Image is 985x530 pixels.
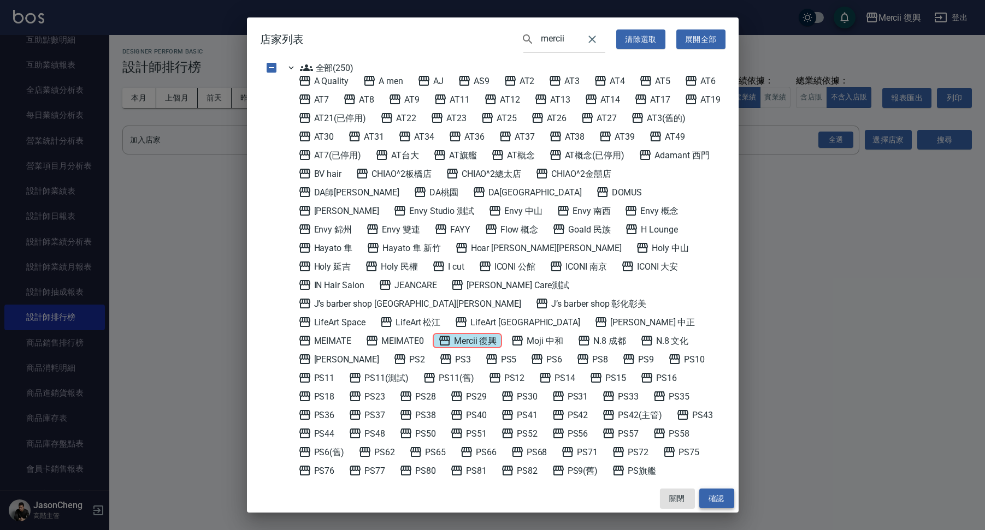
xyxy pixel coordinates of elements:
span: PS43 [676,408,713,421]
span: PS30 [501,390,538,403]
span: Envy 中山 [488,204,542,217]
span: PS37 [349,408,385,421]
span: PS33 [602,390,639,403]
span: PS41 [501,408,538,421]
span: PS57 [602,427,639,440]
span: PS11 [298,371,335,384]
span: JEANCARE [379,278,437,291]
button: 展開全部 [676,29,726,50]
span: [PERSON_NAME] Care測試 [451,278,569,291]
span: PS3 [439,353,471,366]
span: AT概念(已停用) [549,148,625,162]
h2: 店家列表 [247,17,739,61]
span: LifeArt 松江 [380,315,441,329]
span: PS旗艦 [612,464,656,477]
span: ICONI 南京 [550,260,607,273]
span: CHIAO^2金囍店 [535,167,611,180]
span: PS18 [298,390,335,403]
span: PS9 [622,353,654,366]
span: PS65 [409,445,446,458]
span: 全部(250) [300,61,354,74]
span: PS8 [576,353,608,366]
span: LifeArt Space [298,315,365,329]
span: PS14 [539,371,575,384]
span: Flow 概念 [485,223,539,236]
span: Envy 南西 [557,204,611,217]
span: [PERSON_NAME] [298,204,379,217]
button: 確認 [699,489,734,509]
span: Envy 錦州 [298,223,352,236]
span: PS81 [450,464,487,477]
span: AT21(已停用) [298,111,367,124]
span: Hayato 隼 [298,241,353,254]
span: PS44 [298,427,335,440]
span: Envy 雙連 [366,223,420,236]
span: BV hair [298,167,342,180]
span: AT9 [388,93,420,106]
span: ICONI 大安 [621,260,679,273]
span: AT3(舊的) [631,111,686,124]
span: Envy Studio 測試 [393,204,474,217]
span: AT8 [343,93,374,106]
span: AT38 [549,130,585,143]
span: H Lounge [625,223,678,236]
span: IN Hair Salon [298,278,364,291]
span: PS2 [393,353,425,366]
span: PS23 [349,390,385,403]
span: FAYY [434,223,470,236]
span: Hoar [PERSON_NAME][PERSON_NAME] [455,241,622,254]
span: PS29 [450,390,487,403]
span: PS12 [488,371,525,384]
span: Holy 中山 [636,241,689,254]
span: PS82 [501,464,538,477]
span: AT23 [430,111,467,124]
span: I cut [432,260,464,273]
span: CHIAO^2板橋店 [356,167,432,180]
span: [PERSON_NAME] [298,353,379,366]
span: N.8 文化 [640,334,689,347]
button: 關閉 [660,489,695,509]
span: N.8 成都 [577,334,626,347]
span: AT27 [581,111,617,124]
span: PS6 [530,353,562,366]
span: AT11 [434,93,470,106]
span: AT49 [649,130,685,143]
span: PS68 [511,445,547,458]
span: AT7(已停用) [298,148,362,162]
span: PS80 [399,464,436,477]
span: PS56 [552,427,588,440]
button: 清除選取 [616,29,665,50]
span: PS35 [653,390,689,403]
span: [PERSON_NAME] 中正 [594,315,695,329]
span: PS72 [612,445,648,458]
span: LifeArt [GEOGRAPHIC_DATA] [455,315,580,329]
span: AT5 [639,74,670,87]
span: PS52 [501,427,538,440]
span: AT31 [348,130,384,143]
span: Moji 中和 [511,334,563,347]
span: AT3 [548,74,580,87]
span: AT30 [298,130,334,143]
span: DOMUS [596,186,642,199]
span: AT19 [685,93,721,106]
span: PS11(舊) [423,371,474,384]
span: DA桃園 [414,186,458,199]
span: DA[GEOGRAPHIC_DATA] [473,186,582,199]
span: AT台大 [375,148,419,162]
span: AT2 [504,74,535,87]
span: Hayato 隼 新竹 [367,241,440,254]
span: AT36 [449,130,485,143]
span: Mercii 復興 [438,334,497,347]
span: PS51 [450,427,487,440]
span: PS42(主管) [602,408,662,421]
span: J’s barber shop [GEOGRAPHIC_DATA][PERSON_NAME] [298,297,522,310]
span: PS50 [399,427,436,440]
span: Smart Spot [394,483,454,496]
span: PS62 [358,445,395,458]
span: Holy 延吉 [298,260,351,273]
span: J’s barber shop 彰化彰美 [535,297,646,310]
span: CHIAO^2總太店 [446,167,522,180]
span: A men [363,74,403,87]
span: AT39 [599,130,635,143]
span: AT概念 [491,148,535,162]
